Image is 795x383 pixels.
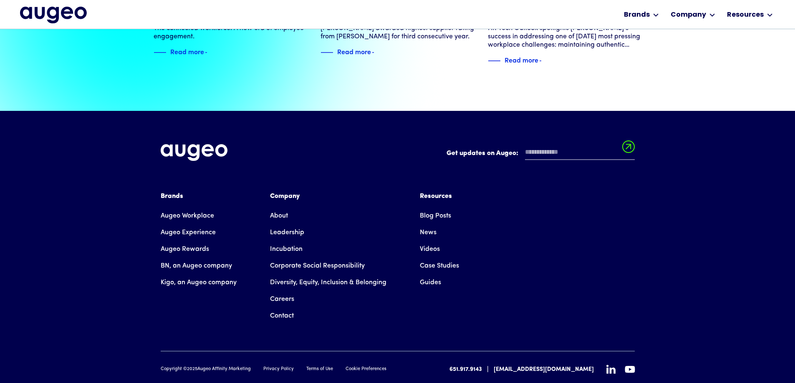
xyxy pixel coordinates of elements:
[337,46,371,56] div: Read more
[624,10,650,20] div: Brands
[270,274,386,291] a: Diversity, Equity, Inclusion & Belonging
[154,24,308,41] div: The connected workforce: A new era of employee engagement.
[420,208,451,224] a: Blog Posts
[187,367,197,371] span: 2025
[161,208,214,224] a: Augeo Workplace
[372,48,384,58] img: Blue text arrow
[321,24,474,41] div: [PERSON_NAME] awarded highest supplier rating from [PERSON_NAME] for third consecutive year.
[346,366,386,373] a: Cookie Preferences
[671,10,706,20] div: Company
[306,366,333,373] a: Terms of Use
[161,191,237,201] div: Brands
[420,191,459,201] div: Resources
[449,365,482,374] a: 651.917.9143
[539,56,552,66] img: Blue text arrow
[270,208,288,224] a: About
[270,224,304,241] a: Leadership
[270,308,294,324] a: Contact
[420,241,440,258] a: Videos
[161,258,232,274] a: BN, an Augeo company
[488,24,642,49] div: HR Tech Outlook spotlights [PERSON_NAME]'s success in addressing one of [DATE] most pressing work...
[20,7,87,24] a: home
[270,258,365,274] a: Corporate Social Responsibility
[161,241,209,258] a: Augeo Rewards
[161,144,227,161] img: Augeo's full logo in white.
[447,148,518,158] label: Get updates on Augeo:
[161,274,237,291] a: Kigo, an Augeo company
[161,224,216,241] a: Augeo Experience
[505,55,538,65] div: Read more
[154,48,166,58] img: Blue decorative line
[420,274,441,291] a: Guides
[420,258,459,274] a: Case Studies
[161,366,251,373] div: Copyright © Augeo Affinity Marketing
[270,291,294,308] a: Careers
[488,56,500,66] img: Blue decorative line
[321,48,333,58] img: Blue decorative line
[622,140,635,158] input: Submit
[270,191,386,201] div: Company
[270,241,303,258] a: Incubation
[263,366,294,373] a: Privacy Policy
[170,46,204,56] div: Read more
[420,224,437,241] a: News
[205,48,217,58] img: Blue text arrow
[494,365,594,374] a: [EMAIL_ADDRESS][DOMAIN_NAME]
[487,365,489,375] div: |
[727,10,764,20] div: Resources
[447,144,635,164] form: Email Form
